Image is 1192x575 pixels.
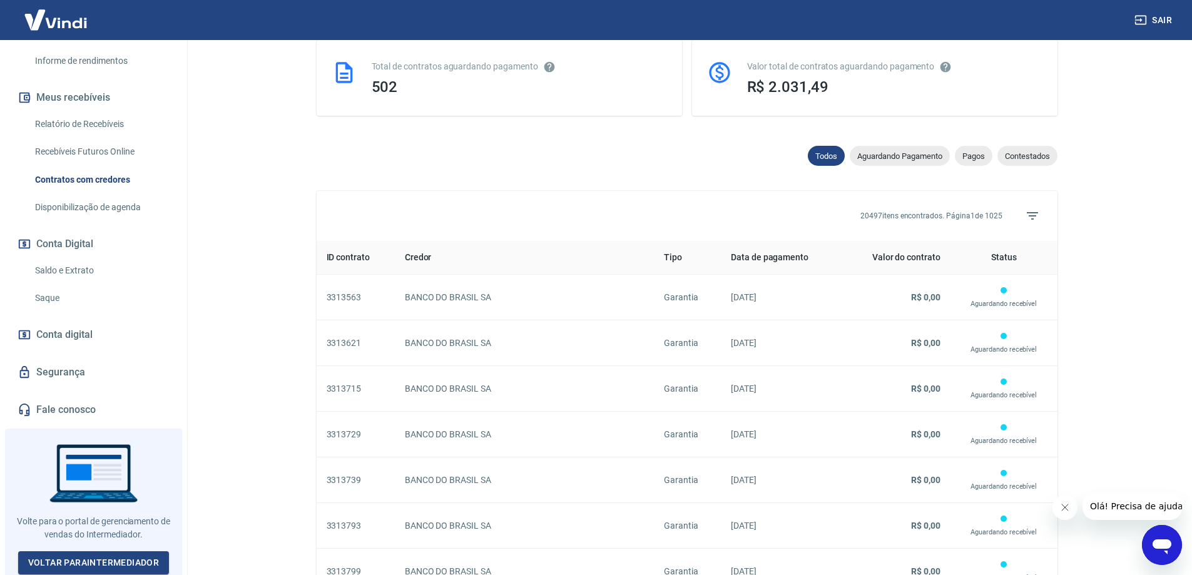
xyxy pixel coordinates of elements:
[911,384,940,394] strong: R$ 0,00
[911,475,940,485] strong: R$ 0,00
[911,429,940,439] strong: R$ 0,00
[405,519,644,532] p: BANCO DO BRASIL SA
[960,285,1047,310] div: Este contrato ainda não possui recebíveis pois os mesmos serão gerados através de suas vendas fut...
[960,527,1047,538] p: Aguardando recebível
[15,1,96,39] img: Vindi
[808,146,845,166] div: Todos
[327,474,385,487] p: 3313739
[327,428,385,441] p: 3313729
[664,382,711,395] p: Garantia
[960,330,1047,355] div: Este contrato ainda não possui recebíveis pois os mesmos serão gerados através de suas vendas fut...
[911,521,940,531] strong: R$ 0,00
[327,519,385,532] p: 3313793
[997,146,1057,166] div: Contestados
[960,376,1047,401] div: Este contrato ainda não possui recebíveis pois os mesmos serão gerados através de suas vendas fut...
[842,241,950,275] th: Valor do contrato
[731,382,832,395] p: [DATE]
[664,474,711,487] p: Garantia
[731,337,832,350] p: [DATE]
[405,428,644,441] p: BANCO DO BRASIL SA
[747,78,828,96] span: R$ 2.031,49
[664,337,711,350] p: Garantia
[664,428,711,441] p: Garantia
[939,61,952,73] svg: O valor comprometido não se refere a pagamentos pendentes na Vindi e sim como garantia a outras i...
[654,241,721,275] th: Tipo
[30,48,172,74] a: Informe de rendimentos
[955,146,992,166] div: Pagos
[405,474,644,487] p: BANCO DO BRASIL SA
[1132,9,1177,32] button: Sair
[960,481,1047,492] p: Aguardando recebível
[731,428,832,441] p: [DATE]
[955,151,992,161] span: Pagos
[15,321,172,349] a: Conta digital
[1017,201,1047,231] span: Filtros
[327,291,385,304] p: 3313563
[960,298,1047,310] p: Aguardando recebível
[30,167,172,193] a: Contratos com credores
[317,241,395,275] th: ID contrato
[30,139,172,165] a: Recebíveis Futuros Online
[405,382,644,395] p: BANCO DO BRASIL SA
[1052,495,1077,520] iframe: Fechar mensagem
[960,467,1047,492] div: Este contrato ainda não possui recebíveis pois os mesmos serão gerados através de suas vendas fut...
[911,338,940,348] strong: R$ 0,00
[405,337,644,350] p: BANCO DO BRASIL SA
[30,195,172,220] a: Disponibilização de agenda
[15,84,172,111] button: Meus recebíveis
[30,258,172,283] a: Saldo e Extrato
[543,61,556,73] svg: Esses contratos não se referem à Vindi, mas sim a outras instituições.
[1142,525,1182,565] iframe: Botão para abrir a janela de mensagens
[395,241,654,275] th: Credor
[8,9,105,19] span: Olá! Precisa de ajuda?
[850,146,950,166] div: Aguardando Pagamento
[30,285,172,311] a: Saque
[960,390,1047,401] p: Aguardando recebível
[36,326,93,343] span: Conta digital
[15,359,172,386] a: Segurança
[731,519,832,532] p: [DATE]
[747,60,1042,73] div: Valor total de contratos aguardando pagamento
[405,291,644,304] p: BANCO DO BRASIL SA
[372,60,667,73] div: Total de contratos aguardando pagamento
[731,291,832,304] p: [DATE]
[18,551,170,574] a: Voltar paraIntermediador
[960,513,1047,538] div: Este contrato ainda não possui recebíveis pois os mesmos serão gerados através de suas vendas fut...
[808,151,845,161] span: Todos
[664,519,711,532] p: Garantia
[327,382,385,395] p: 3313715
[850,151,950,161] span: Aguardando Pagamento
[30,111,172,137] a: Relatório de Recebíveis
[911,292,940,302] strong: R$ 0,00
[721,241,842,275] th: Data de pagamento
[997,151,1057,161] span: Contestados
[950,241,1057,275] th: Status
[960,422,1047,447] div: Este contrato ainda não possui recebíveis pois os mesmos serão gerados através de suas vendas fut...
[731,474,832,487] p: [DATE]
[664,291,711,304] p: Garantia
[860,210,1002,221] p: 20497 itens encontrados. Página 1 de 1025
[960,435,1047,447] p: Aguardando recebível
[960,344,1047,355] p: Aguardando recebível
[372,78,667,96] div: 502
[327,337,385,350] p: 3313621
[1082,492,1182,520] iframe: Mensagem da empresa
[15,230,172,258] button: Conta Digital
[15,396,172,424] a: Fale conosco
